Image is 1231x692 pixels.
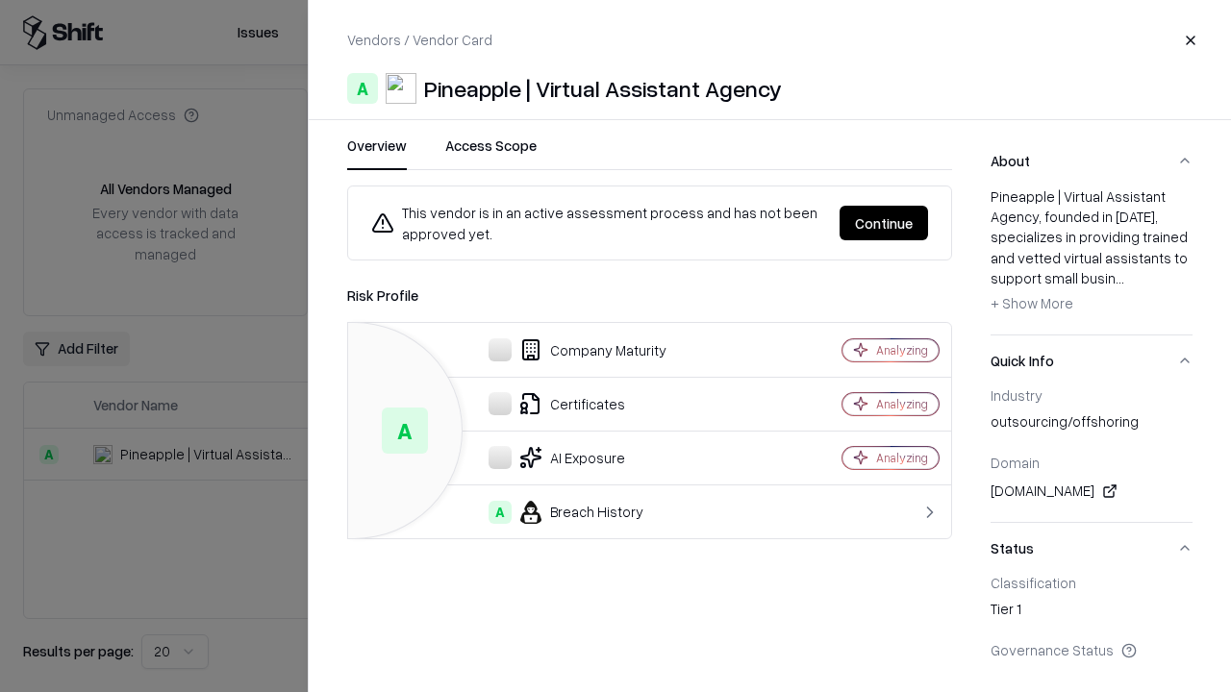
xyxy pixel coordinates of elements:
button: Status [991,523,1193,574]
button: Continue [840,206,928,240]
div: Risk Profile [347,284,952,307]
span: + Show More [991,294,1073,311]
div: Pineapple | Virtual Assistant Agency [424,73,782,104]
button: Quick Info [991,335,1193,386]
div: Industry [991,386,1193,404]
div: Pineapple | Virtual Assistant Agency, founded in [DATE], specializes in providing trained and vet... [991,186,1193,319]
div: Governance Status [991,641,1193,658]
button: Access Scope [445,136,537,170]
div: AI Exposure [364,446,775,469]
div: Analyzing [876,342,928,358]
div: Classification [991,574,1193,591]
div: A [347,73,378,104]
div: Quick Info [991,386,1193,522]
div: Analyzing [876,450,928,466]
div: Analyzing [876,396,928,412]
div: A [382,408,428,454]
p: Vendors / Vendor Card [347,30,492,50]
button: Overview [347,136,407,170]
div: Domain [991,454,1193,471]
img: Pineapple | Virtual Assistant Agency [386,73,416,104]
div: outsourcing/offshoring [991,411,1193,438]
div: Company Maturity [364,338,775,361]
span: ... [1116,269,1124,286]
div: A [489,501,512,524]
div: About [991,186,1193,334]
div: Tier 1 [991,599,1193,626]
div: Breach History [364,501,775,524]
div: This vendor is in an active assessment process and has not been approved yet. [371,202,824,244]
div: [DOMAIN_NAME] [991,480,1193,503]
button: + Show More [991,288,1073,319]
button: About [991,136,1193,186]
div: Certificates [364,392,775,415]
